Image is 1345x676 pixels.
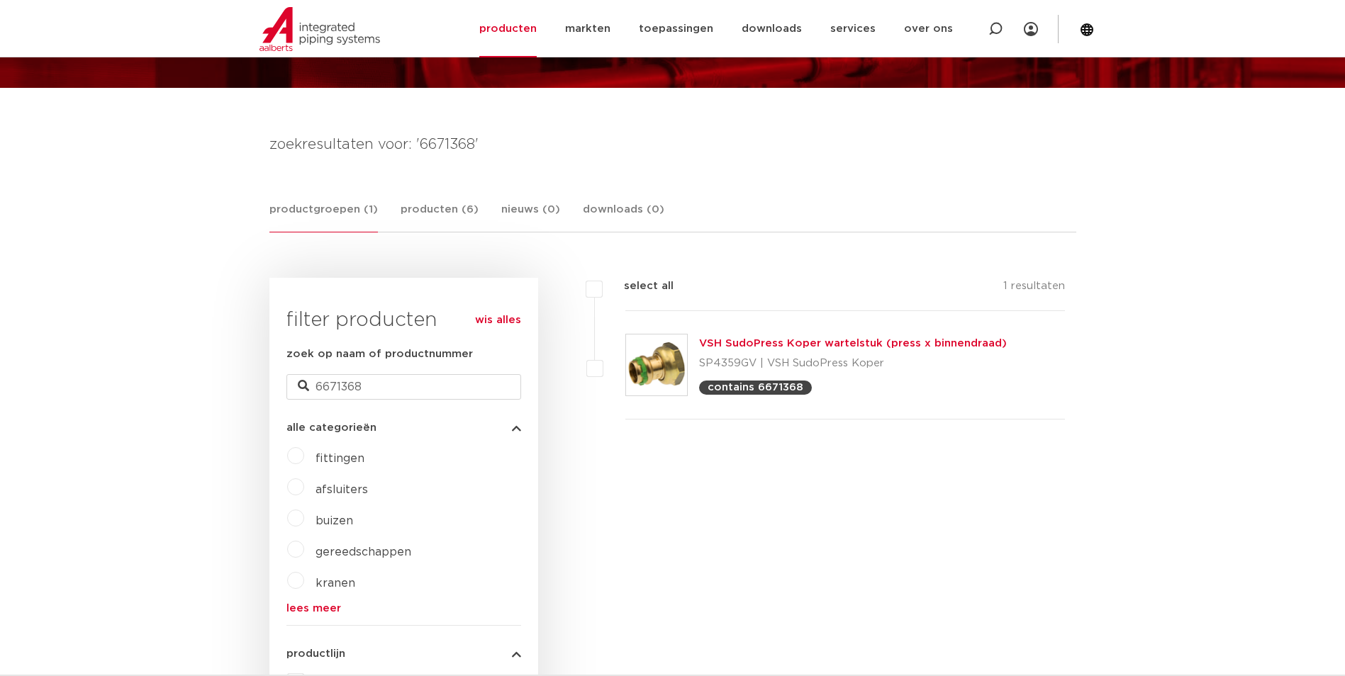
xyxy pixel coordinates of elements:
a: kranen [316,578,355,589]
a: VSH SudoPress Koper wartelstuk (press x binnendraad) [699,338,1007,349]
p: contains 6671368 [708,382,803,393]
a: buizen [316,515,353,526]
h4: zoekresultaten voor: '6671368' [269,133,1076,156]
span: productlijn [286,648,345,659]
a: fittingen [316,453,364,464]
img: Thumbnail for VSH SudoPress Koper wartelstuk (press x binnendraad) [626,334,687,395]
a: wis alles [475,312,521,329]
a: downloads (0) [583,201,664,232]
a: producten (6) [401,201,479,232]
a: productgroepen (1) [269,201,378,232]
a: nieuws (0) [501,201,560,232]
span: alle categorieën [286,422,376,433]
a: gereedschappen [316,546,411,558]
input: zoeken [286,374,521,400]
h3: filter producten [286,306,521,334]
p: 1 resultaten [1003,278,1065,300]
label: select all [603,278,674,295]
button: alle categorieën [286,422,521,433]
button: productlijn [286,648,521,659]
p: SP4359GV | VSH SudoPress Koper [699,352,1007,375]
label: zoek op naam of productnummer [286,346,473,363]
a: afsluiters [316,484,368,495]
a: lees meer [286,603,521,614]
